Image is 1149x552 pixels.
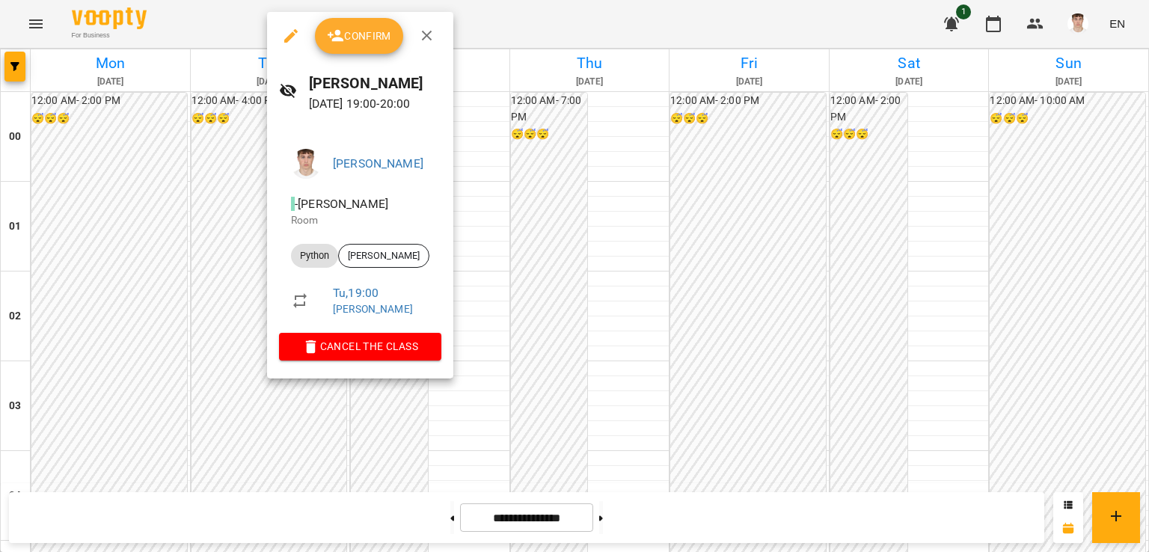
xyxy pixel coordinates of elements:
span: [PERSON_NAME] [339,249,429,263]
p: Room [291,213,429,228]
img: 8fe045a9c59afd95b04cf3756caf59e6.jpg [291,149,321,179]
div: [PERSON_NAME] [338,244,429,268]
span: Confirm [327,27,391,45]
a: Tu , 19:00 [333,286,379,300]
span: - [PERSON_NAME] [291,197,391,211]
button: Cancel the class [279,333,441,360]
a: [PERSON_NAME] [333,303,413,315]
span: Cancel the class [291,337,429,355]
h6: [PERSON_NAME] [309,72,441,95]
a: [PERSON_NAME] [333,156,423,171]
p: [DATE] 19:00 - 20:00 [309,95,441,113]
span: Python [291,249,338,263]
button: Confirm [315,18,403,54]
